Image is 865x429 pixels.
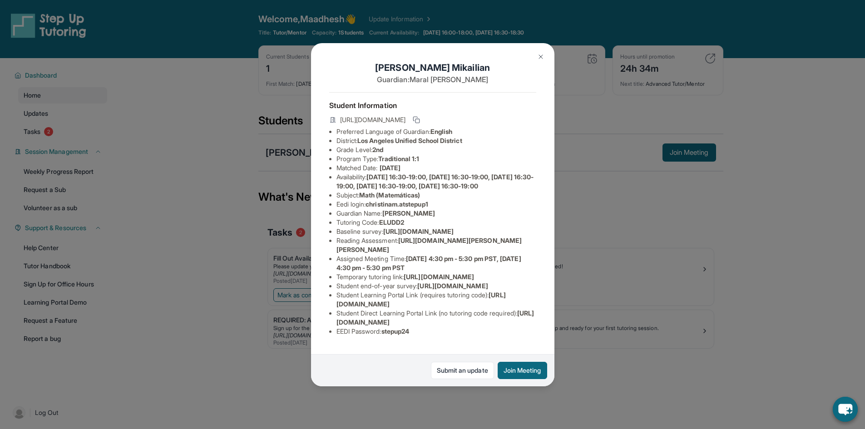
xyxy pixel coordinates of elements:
li: District: [336,136,536,145]
img: Close Icon [537,53,544,60]
span: [URL][DOMAIN_NAME][PERSON_NAME][PERSON_NAME] [336,237,522,253]
li: Availability: [336,173,536,191]
li: Student Learning Portal Link (requires tutoring code) : [336,291,536,309]
button: chat-button [833,397,858,422]
li: Student end-of-year survey : [336,281,536,291]
span: [DATE] 4:30 pm - 5:30 pm PST, [DATE] 4:30 pm - 5:30 pm PST [336,255,521,271]
a: Submit an update [431,362,494,379]
span: 2nd [372,146,383,153]
span: [DATE] 16:30-19:00, [DATE] 16:30-19:00, [DATE] 16:30-19:00, [DATE] 16:30-19:00, [DATE] 16:30-19:00 [336,173,534,190]
li: Student Direct Learning Portal Link (no tutoring code required) : [336,309,536,327]
span: Los Angeles Unified School District [357,137,462,144]
span: Math (Matemáticas) [359,191,420,199]
li: Tutoring Code : [336,218,536,227]
li: Subject : [336,191,536,200]
button: Copy link [411,114,422,125]
li: Eedi login : [336,200,536,209]
span: [DATE] [380,164,400,172]
span: Traditional 1:1 [378,155,419,163]
li: Temporary tutoring link : [336,272,536,281]
li: Baseline survey : [336,227,536,236]
span: [URL][DOMAIN_NAME] [417,282,488,290]
li: Grade Level: [336,145,536,154]
span: christinam.atstepup1 [366,200,428,208]
li: Program Type: [336,154,536,163]
li: Assigned Meeting Time : [336,254,536,272]
span: stepup24 [381,327,410,335]
li: Guardian Name : [336,209,536,218]
span: [PERSON_NAME] [382,209,435,217]
button: Join Meeting [498,362,547,379]
li: Preferred Language of Guardian: [336,127,536,136]
li: Matched Date: [336,163,536,173]
span: [URL][DOMAIN_NAME] [340,115,405,124]
h4: Student Information [329,100,536,111]
p: Guardian: Maral [PERSON_NAME] [329,74,536,85]
span: [URL][DOMAIN_NAME] [404,273,474,281]
span: [URL][DOMAIN_NAME] [383,227,454,235]
li: EEDI Password : [336,327,536,336]
h1: [PERSON_NAME] Mikailian [329,61,536,74]
span: English [430,128,453,135]
li: Reading Assessment : [336,236,536,254]
span: ELUDD2 [379,218,404,226]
